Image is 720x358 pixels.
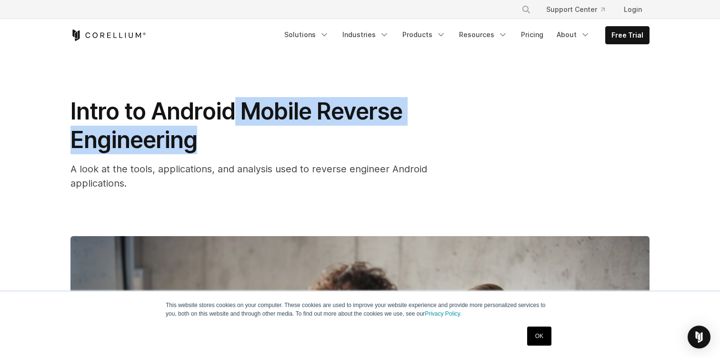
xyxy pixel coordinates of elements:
[527,327,551,346] a: OK
[518,1,535,18] button: Search
[515,26,549,43] a: Pricing
[688,326,710,348] div: Open Intercom Messenger
[337,26,395,43] a: Industries
[279,26,650,44] div: Navigation Menu
[425,310,461,317] a: Privacy Policy.
[397,26,451,43] a: Products
[70,97,402,154] span: Intro to Android Mobile Reverse Engineering
[510,1,650,18] div: Navigation Menu
[453,26,513,43] a: Resources
[70,30,146,41] a: Corellium Home
[606,27,649,44] a: Free Trial
[70,163,427,189] span: A look at the tools, applications, and analysis used to reverse engineer Android applications.
[616,1,650,18] a: Login
[279,26,335,43] a: Solutions
[551,26,596,43] a: About
[166,301,554,318] p: This website stores cookies on your computer. These cookies are used to improve your website expe...
[539,1,612,18] a: Support Center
